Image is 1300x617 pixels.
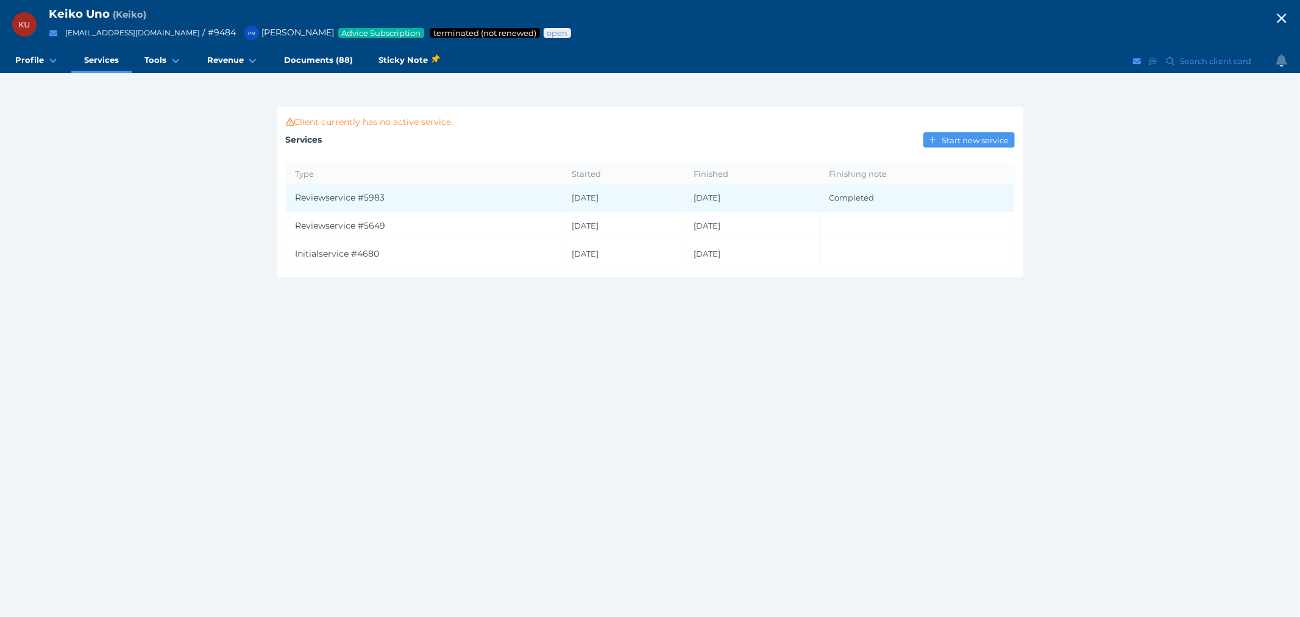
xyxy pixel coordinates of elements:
[684,184,820,212] td: [DATE]
[238,27,334,38] span: [PERSON_NAME]
[562,184,684,212] td: [DATE]
[84,55,119,65] span: Services
[939,135,1014,145] span: Start new service
[248,30,255,36] span: PM
[46,26,61,41] button: Email
[71,49,132,73] a: Services
[684,212,820,240] td: [DATE]
[829,193,874,202] span: Completed
[562,212,684,240] td: [DATE]
[546,28,569,38] span: Advice status: Review not yet booked in
[286,116,453,127] span: Client currently has no active service.
[12,12,37,37] div: Keiko Uno
[562,240,684,268] td: [DATE]
[284,55,353,65] span: Documents (88)
[194,49,271,73] a: Revenue
[286,134,322,145] span: Services
[923,132,1014,148] button: Start new service
[1147,54,1159,69] button: SMS
[202,27,236,38] span: / # 9484
[341,28,422,38] span: Advice Subscription
[244,26,259,40] div: Peter McDonald
[562,164,684,185] th: Started
[296,220,386,231] span: Review service # 5649
[684,164,820,185] th: Finished
[433,28,538,38] span: Service package status: Not renewed
[1131,54,1143,69] button: Email
[144,55,166,65] span: Tools
[15,55,44,65] span: Profile
[378,54,439,66] span: Sticky Note
[271,49,366,73] a: Documents (88)
[286,164,562,185] th: Type
[113,9,146,20] span: Preferred name
[1161,54,1257,69] button: Search client card
[2,49,71,73] a: Profile
[49,7,110,21] span: Keiko Uno
[296,192,385,203] span: Review service # 5983
[684,240,820,268] td: [DATE]
[820,164,1014,185] th: Finishing note
[207,55,244,65] span: Revenue
[65,28,200,37] a: [EMAIL_ADDRESS][DOMAIN_NAME]
[296,248,380,259] span: Initial service # 4680
[19,20,30,29] span: KU
[1177,56,1257,66] span: Search client card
